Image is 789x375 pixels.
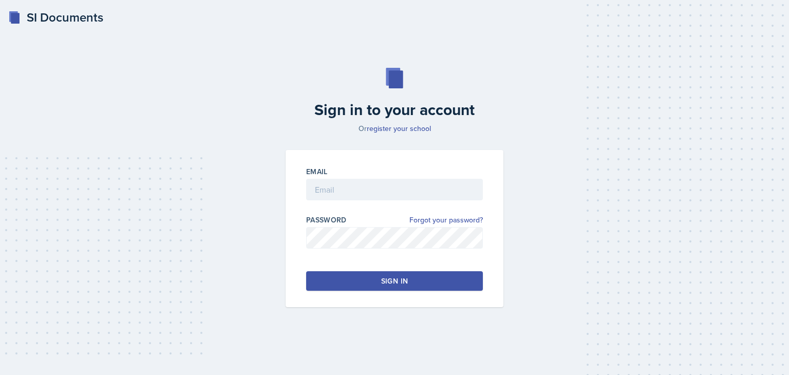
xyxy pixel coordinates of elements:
a: register your school [367,123,431,134]
label: Email [306,166,328,177]
a: SI Documents [8,8,103,27]
button: Sign in [306,271,483,291]
h2: Sign in to your account [279,101,510,119]
p: Or [279,123,510,134]
div: Sign in [381,276,408,286]
input: Email [306,179,483,200]
a: Forgot your password? [409,215,483,226]
label: Password [306,215,347,225]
